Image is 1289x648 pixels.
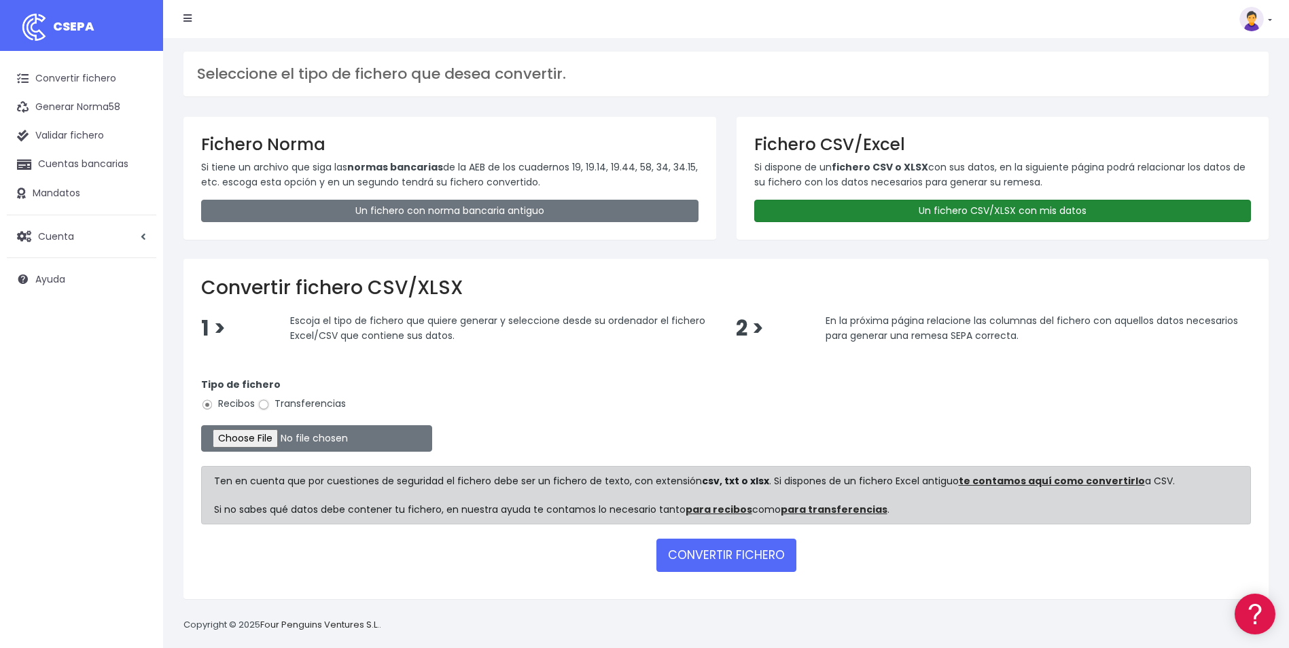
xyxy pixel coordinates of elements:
a: para recibos [686,503,752,516]
a: Ayuda [7,265,156,293]
label: Transferencias [258,397,346,411]
p: Si tiene un archivo que siga las de la AEB de los cuadernos 19, 19.14, 19.44, 58, 34, 34.15, etc.... [201,160,699,190]
a: Convertir fichero [7,65,156,93]
a: Mandatos [7,179,156,208]
a: Four Penguins Ventures S.L. [260,618,379,631]
span: Escoja el tipo de fichero que quiere generar y seleccione desde su ordenador el fichero Excel/CSV... [290,314,705,342]
h3: Fichero Norma [201,134,699,154]
h2: Convertir fichero CSV/XLSX [201,276,1251,300]
a: Un fichero con norma bancaria antiguo [201,200,699,222]
label: Recibos [201,397,255,411]
button: CONVERTIR FICHERO [656,539,796,571]
span: Ayuda [35,272,65,286]
a: Cuenta [7,222,156,251]
a: te contamos aquí como convertirlo [959,474,1145,488]
strong: csv, txt o xlsx [702,474,769,488]
a: Validar fichero [7,122,156,150]
a: Cuentas bancarias [7,150,156,179]
span: 1 > [201,314,226,343]
h3: Seleccione el tipo de fichero que desea convertir. [197,65,1255,83]
span: En la próxima página relacione las columnas del fichero con aquellos datos necesarios para genera... [826,314,1238,342]
strong: Tipo de fichero [201,378,281,391]
span: 2 > [736,314,764,343]
h3: Fichero CSV/Excel [754,134,1252,154]
a: para transferencias [781,503,887,516]
img: logo [17,10,51,44]
a: Un fichero CSV/XLSX con mis datos [754,200,1252,222]
span: CSEPA [53,18,94,35]
span: Cuenta [38,229,74,242]
strong: fichero CSV o XLSX [832,160,928,174]
strong: normas bancarias [347,160,443,174]
a: Generar Norma58 [7,93,156,122]
p: Copyright © 2025 . [183,618,381,632]
div: Ten en cuenta que por cuestiones de seguridad el fichero debe ser un fichero de texto, con extens... [201,466,1251,524]
img: profile [1239,7,1264,31]
p: Si dispone de un con sus datos, en la siguiente página podrá relacionar los datos de su fichero c... [754,160,1252,190]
